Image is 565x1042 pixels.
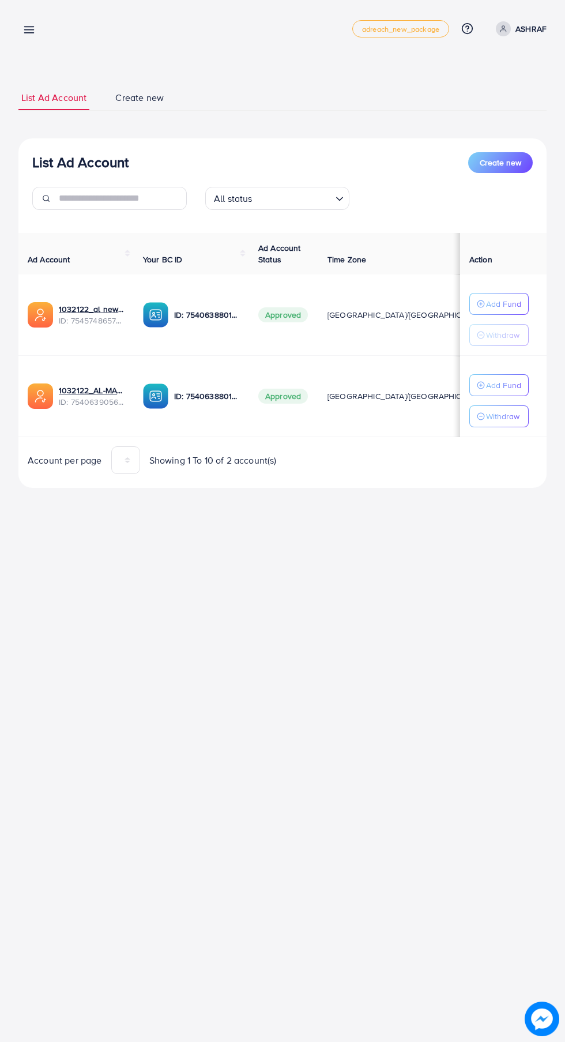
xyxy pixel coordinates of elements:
p: ID: 7540638801937629201 [174,389,240,403]
a: 1032122_al new_1756881546706 [59,303,125,315]
div: Search for option [205,187,349,210]
button: Add Fund [469,374,529,396]
p: Add Fund [486,378,521,392]
p: Withdraw [486,409,519,423]
span: [GEOGRAPHIC_DATA]/[GEOGRAPHIC_DATA] [327,390,488,402]
button: Create new [468,152,533,173]
span: Your BC ID [143,254,183,265]
span: List Ad Account [21,91,86,104]
p: Withdraw [486,328,519,342]
p: ID: 7540638801937629201 [174,308,240,322]
span: Approved [258,307,308,322]
span: Create new [480,157,521,168]
a: 1032122_AL-MAKKAH_1755691890611 [59,385,125,396]
span: Account per page [28,454,102,467]
div: <span class='underline'>1032122_AL-MAKKAH_1755691890611</span></br>7540639056867557392 [59,385,125,408]
button: Add Fund [469,293,529,315]
p: Add Fund [486,297,521,311]
a: ASHRAF [491,21,547,36]
span: Create new [115,91,164,104]
span: All status [212,190,255,207]
img: ic-ba-acc.ded83a64.svg [143,383,168,409]
img: ic-ads-acc.e4c84228.svg [28,302,53,328]
span: ID: 7545748657711988753 [59,315,125,326]
span: Ad Account [28,254,70,265]
button: Withdraw [469,405,529,427]
span: adreach_new_package [362,25,439,33]
img: ic-ba-acc.ded83a64.svg [143,302,168,328]
span: Time Zone [327,254,366,265]
img: ic-ads-acc.e4c84228.svg [28,383,53,409]
span: Action [469,254,492,265]
img: image [525,1002,559,1036]
button: Withdraw [469,324,529,346]
span: [GEOGRAPHIC_DATA]/[GEOGRAPHIC_DATA] [327,309,488,321]
span: Approved [258,389,308,404]
span: Showing 1 To 10 of 2 account(s) [149,454,277,467]
a: adreach_new_package [352,20,449,37]
input: Search for option [256,188,331,207]
div: <span class='underline'>1032122_al new_1756881546706</span></br>7545748657711988753 [59,303,125,327]
span: Ad Account Status [258,242,301,265]
p: ASHRAF [515,22,547,36]
h3: List Ad Account [32,154,129,171]
span: ID: 7540639056867557392 [59,396,125,408]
